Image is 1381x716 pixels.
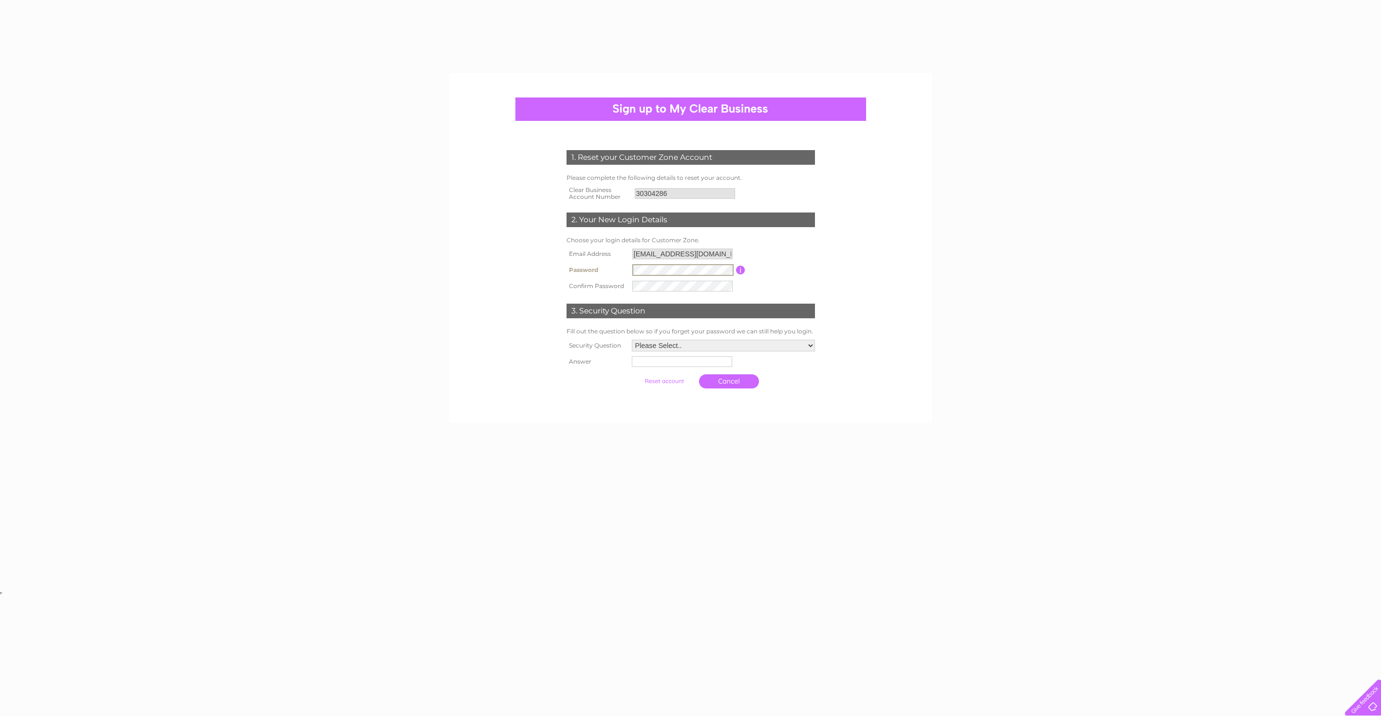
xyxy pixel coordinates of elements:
th: Confirm Password [564,278,630,294]
a: Cancel [699,374,759,388]
th: Answer [564,354,629,369]
th: Security Question [564,337,629,354]
div: 2. Your New Login Details [567,213,815,227]
div: 1. Reset your Customer Zone Account [567,150,815,165]
input: Information [736,266,745,274]
input: Submit [634,374,694,388]
td: Please complete the following details to reset your account. [564,172,817,184]
th: Clear Business Account Number [564,184,632,203]
td: Fill out the question below so if you forget your password we can still help you login. [564,326,817,337]
div: 3. Security Question [567,304,815,318]
td: Choose your login details for Customer Zone. [564,234,817,246]
keeper-lock: Open Keeper Popup [720,264,732,276]
th: Email Address [564,246,630,262]
th: Password [564,262,630,278]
